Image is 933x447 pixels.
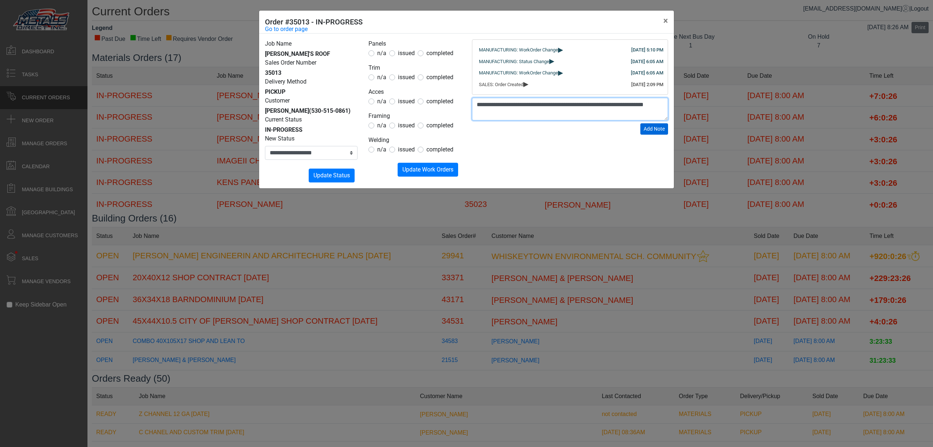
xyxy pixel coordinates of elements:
[558,47,563,52] span: ▸
[265,107,358,115] div: [PERSON_NAME]
[657,11,674,31] button: Close
[479,81,661,88] div: SALES: Order Created
[265,134,294,143] label: New Status
[398,163,458,177] button: Update Work Orders
[368,136,461,145] legend: Welding
[398,98,415,105] span: issued
[265,50,330,57] span: [PERSON_NAME]'S ROOF
[479,58,661,65] div: MANUFACTURING: Status Change
[398,146,415,153] span: issued
[631,81,663,88] div: [DATE] 2:09 PM
[309,107,351,114] span: (530-515-0861)
[479,46,661,54] div: MANUFACTURING: WorkOrder Change
[631,46,663,54] div: [DATE] 5:10 PM
[377,50,386,57] span: n/a
[523,81,528,86] span: ▸
[265,77,307,86] label: Delivery Method
[402,166,453,173] span: Update Work Orders
[426,146,453,153] span: completed
[368,39,461,49] legend: Panels
[398,74,415,81] span: issued
[368,112,461,121] legend: Framing
[479,69,661,77] div: MANUFACTURING: WorkOrder Change
[640,123,668,135] button: Add Note
[426,50,453,57] span: completed
[558,70,563,75] span: ▸
[368,88,461,97] legend: Acces
[398,50,415,57] span: issued
[398,122,415,129] span: issued
[368,63,461,73] legend: Trim
[549,58,554,63] span: ▸
[377,74,386,81] span: n/a
[309,169,355,182] button: Update Status
[631,58,663,65] div: [DATE] 6:05 AM
[265,115,302,124] label: Current Status
[377,146,386,153] span: n/a
[265,88,358,96] div: PICKUP
[265,16,363,27] h5: Order #35013 - IN-PROGRESS
[377,122,386,129] span: n/a
[265,69,358,77] div: 35013
[265,25,308,34] a: Go to order page
[265,58,316,67] label: Sales Order Number
[631,69,663,77] div: [DATE] 6:05 AM
[426,98,453,105] span: completed
[426,122,453,129] span: completed
[265,126,358,134] div: IN-PROGRESS
[426,74,453,81] span: completed
[265,39,292,48] label: Job Name
[265,96,290,105] label: Customer
[377,98,386,105] span: n/a
[313,172,350,179] span: Update Status
[644,126,665,132] span: Add Note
